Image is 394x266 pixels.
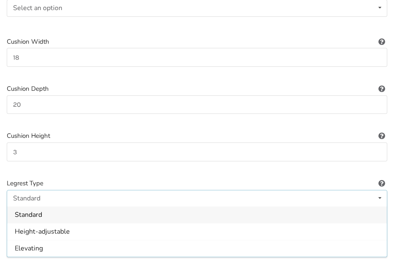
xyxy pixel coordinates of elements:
[13,5,62,11] div: Select an option
[15,227,70,236] span: Height-adjustable
[7,37,387,47] label: Cushion Width
[15,244,43,253] span: Elevating
[7,131,387,141] label: Cushion Height
[7,179,387,188] label: Legrest Type
[15,211,42,220] span: Standard
[7,84,387,94] label: Cushion Depth
[13,195,40,202] div: Standard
